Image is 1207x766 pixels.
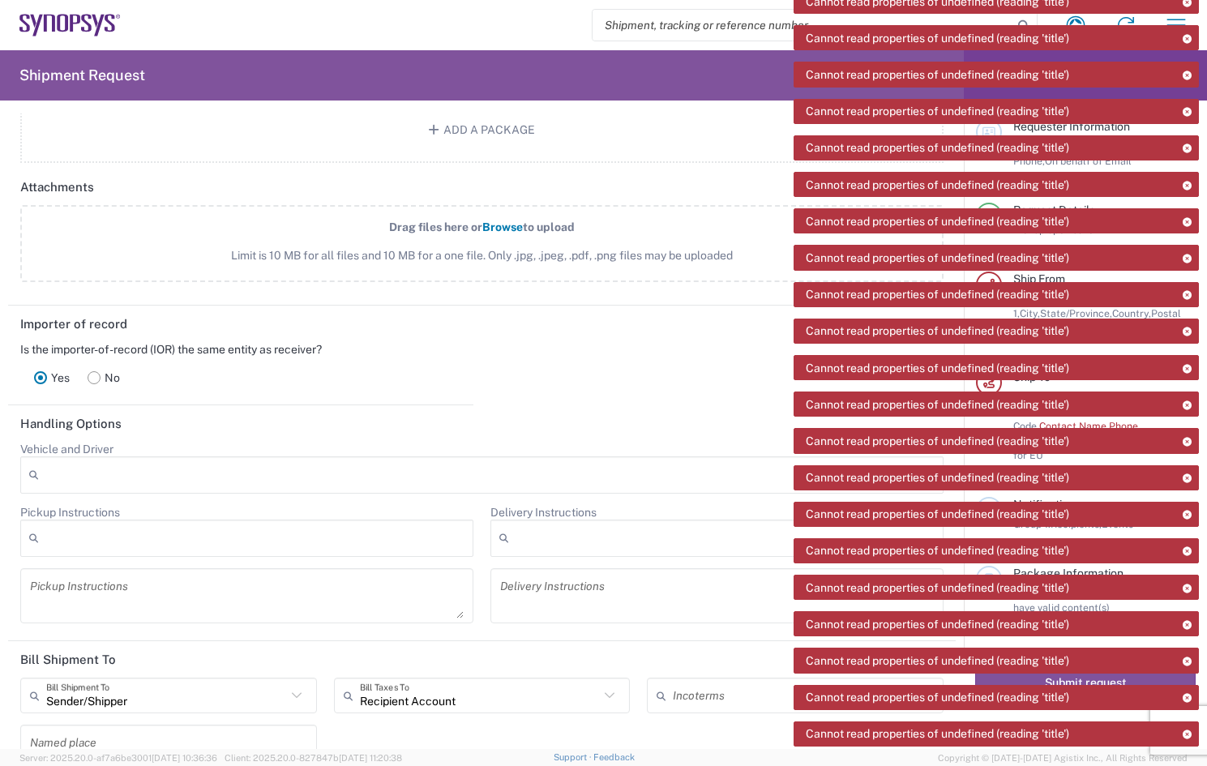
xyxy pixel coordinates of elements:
span: [DATE] 10:36:36 [152,753,217,763]
h2: Attachments [20,179,94,195]
label: Delivery Instructions [490,505,597,520]
input: Shipment, tracking or reference number [593,10,1012,41]
label: Yes [25,362,79,394]
span: to upload [523,220,575,233]
h2: Shipment Request [19,66,145,85]
span: Cannot read properties of undefined (reading 'title') [806,726,1069,741]
button: Add a Package [20,96,944,163]
span: Limit is 10 MB for all files and 10 MB for a one file. Only .jpg, .jpeg, .pdf, .png files may be ... [56,247,908,264]
span: [DATE] 11:20:38 [339,753,402,763]
span: Cannot read properties of undefined (reading 'title') [806,653,1069,668]
span: Cannot read properties of undefined (reading 'title') [806,543,1069,558]
h2: Bill Shipment To [20,652,116,668]
label: No [79,362,129,394]
div: Is the importer-of-record (IOR) the same entity as receiver? [20,342,461,357]
h2: Handling Options [20,416,122,432]
span: Cannot read properties of undefined (reading 'title') [806,250,1069,265]
span: Cannot read properties of undefined (reading 'title') [806,361,1069,375]
span: Cannot read properties of undefined (reading 'title') [806,434,1069,448]
label: Vehicle and Driver [20,442,113,456]
span: Cannot read properties of undefined (reading 'title') [806,214,1069,229]
span: Cannot read properties of undefined (reading 'title') [806,178,1069,192]
span: Cannot read properties of undefined (reading 'title') [806,31,1069,45]
span: Cannot read properties of undefined (reading 'title') [806,140,1069,155]
span: Cannot read properties of undefined (reading 'title') [806,397,1069,412]
span: Server: 2025.20.0-af7a6be3001 [19,753,217,763]
span: Client: 2025.20.0-827847b [225,753,402,763]
span: Cannot read properties of undefined (reading 'title') [806,507,1069,521]
span: Drag files here or [389,220,482,233]
span: Cannot read properties of undefined (reading 'title') [806,617,1069,631]
span: Cannot read properties of undefined (reading 'title') [806,580,1069,595]
span: Cannot read properties of undefined (reading 'title') [806,323,1069,338]
span: Browse [482,220,523,233]
span: Cannot read properties of undefined (reading 'title') [806,67,1069,82]
a: Feedback [593,752,635,762]
span: Cannot read properties of undefined (reading 'title') [806,690,1069,704]
a: Support [554,752,594,762]
span: Cannot read properties of undefined (reading 'title') [806,470,1069,485]
span: Cannot read properties of undefined (reading 'title') [806,104,1069,118]
h2: Importer of record [20,316,127,332]
span: Cannot read properties of undefined (reading 'title') [806,287,1069,302]
label: Pickup Instructions [20,505,120,520]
